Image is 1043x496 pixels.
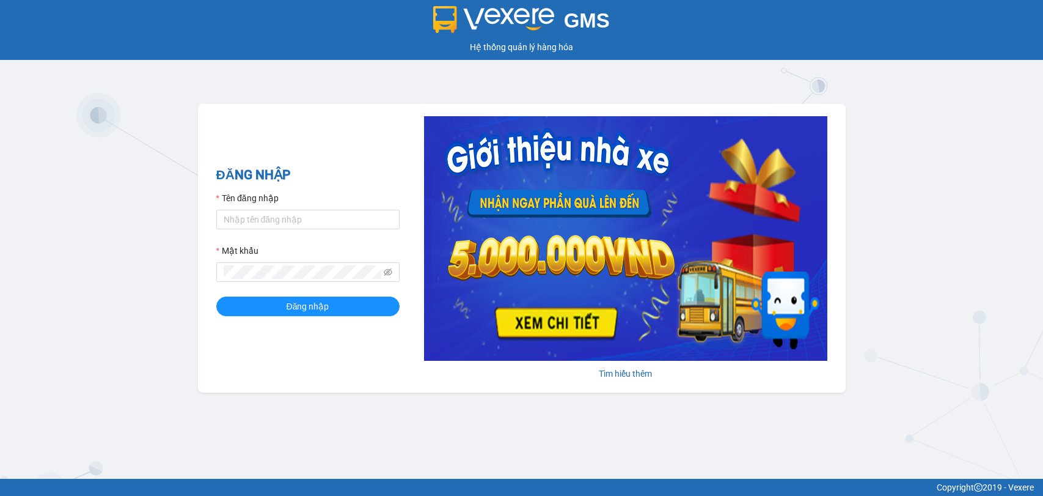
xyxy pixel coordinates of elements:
[216,191,279,205] label: Tên đăng nhập
[216,210,400,229] input: Tên đăng nhập
[216,165,400,185] h2: ĐĂNG NHẬP
[564,9,610,32] span: GMS
[216,297,400,316] button: Đăng nhập
[424,116,827,361] img: banner-0
[974,483,983,492] span: copyright
[433,6,554,33] img: logo 2
[384,268,392,276] span: eye-invisible
[224,265,381,279] input: Mật khẩu
[287,300,329,313] span: Đăng nhập
[3,40,1040,54] div: Hệ thống quản lý hàng hóa
[9,481,1034,494] div: Copyright 2019 - Vexere
[433,18,610,28] a: GMS
[424,367,827,380] div: Tìm hiểu thêm
[216,244,258,257] label: Mật khẩu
